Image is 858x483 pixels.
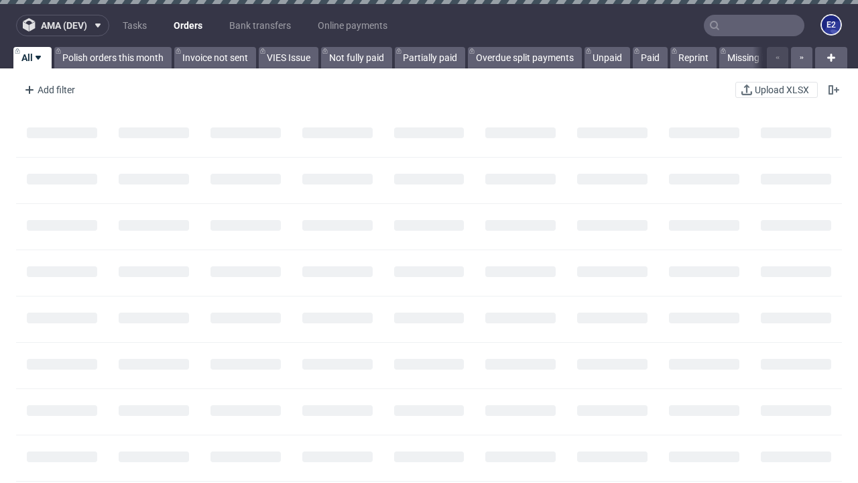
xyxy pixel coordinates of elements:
a: Overdue split payments [468,47,582,68]
span: Upload XLSX [752,85,812,95]
a: VIES Issue [259,47,318,68]
a: Reprint [670,47,717,68]
a: Paid [633,47,668,68]
a: Partially paid [395,47,465,68]
a: Unpaid [585,47,630,68]
span: ama (dev) [41,21,87,30]
a: Invoice not sent [174,47,256,68]
a: Online payments [310,15,395,36]
div: Add filter [19,79,78,101]
a: All [13,47,52,68]
a: Tasks [115,15,155,36]
a: Orders [166,15,210,36]
a: Polish orders this month [54,47,172,68]
figcaption: e2 [822,15,841,34]
button: ama (dev) [16,15,109,36]
a: Missing invoice [719,47,798,68]
a: Not fully paid [321,47,392,68]
button: Upload XLSX [735,82,818,98]
a: Bank transfers [221,15,299,36]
